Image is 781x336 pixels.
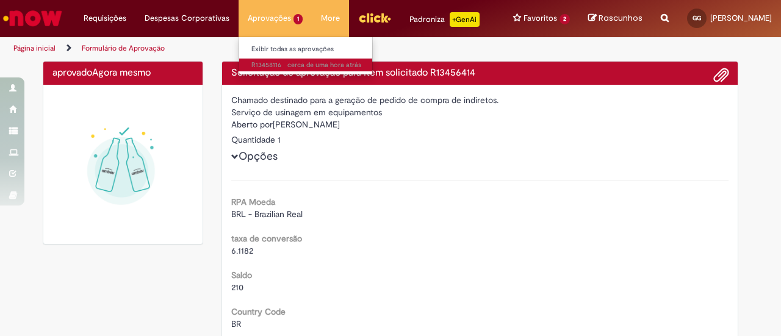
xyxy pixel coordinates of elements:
b: RPA Moeda [231,196,275,207]
div: Padroniza [409,12,480,27]
span: R13458116 [251,60,361,70]
span: Rascunhos [599,12,642,24]
span: 6.1182 [231,245,253,256]
ul: Aprovações [239,37,373,75]
a: Rascunhos [588,13,642,24]
time: 28/08/2025 14:08:36 [287,60,361,70]
span: Despesas Corporativas [145,12,229,24]
span: 210 [231,282,243,293]
span: [PERSON_NAME] [710,13,772,23]
a: Exibir todas as aprovações [239,43,373,56]
h4: aprovado [52,68,193,79]
span: 2 [560,14,570,24]
span: BR [231,318,241,329]
img: sucesso_1.gif [52,94,193,235]
img: click_logo_yellow_360x200.png [358,9,391,27]
p: +GenAi [450,12,480,27]
span: Favoritos [524,12,557,24]
b: Country Code [231,306,286,317]
a: Página inicial [13,43,56,53]
img: ServiceNow [1,6,64,30]
span: BRL - Brazilian Real [231,209,303,220]
div: Chamado destinado para a geração de pedido de compra de indiretos. [231,94,729,106]
h4: Solicitação de aprovação para Item solicitado R13456414 [231,68,729,79]
span: cerca de uma hora atrás [287,60,361,70]
div: Serviço de usinagem em equipamentos [231,106,729,118]
span: Agora mesmo [92,66,151,79]
a: Formulário de Aprovação [82,43,165,53]
label: Aberto por [231,118,273,130]
span: Requisições [84,12,126,24]
span: 1 [293,14,303,24]
ul: Trilhas de página [9,37,511,60]
time: 28/08/2025 15:26:16 [92,66,151,79]
b: taxa de conversão [231,233,302,244]
span: Aprovações [248,12,291,24]
span: GG [693,14,701,22]
span: More [321,12,340,24]
a: Aberto R13458116 : [239,59,373,72]
b: Saldo [231,270,252,281]
div: [PERSON_NAME] [231,118,729,134]
div: Quantidade 1 [231,134,729,146]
